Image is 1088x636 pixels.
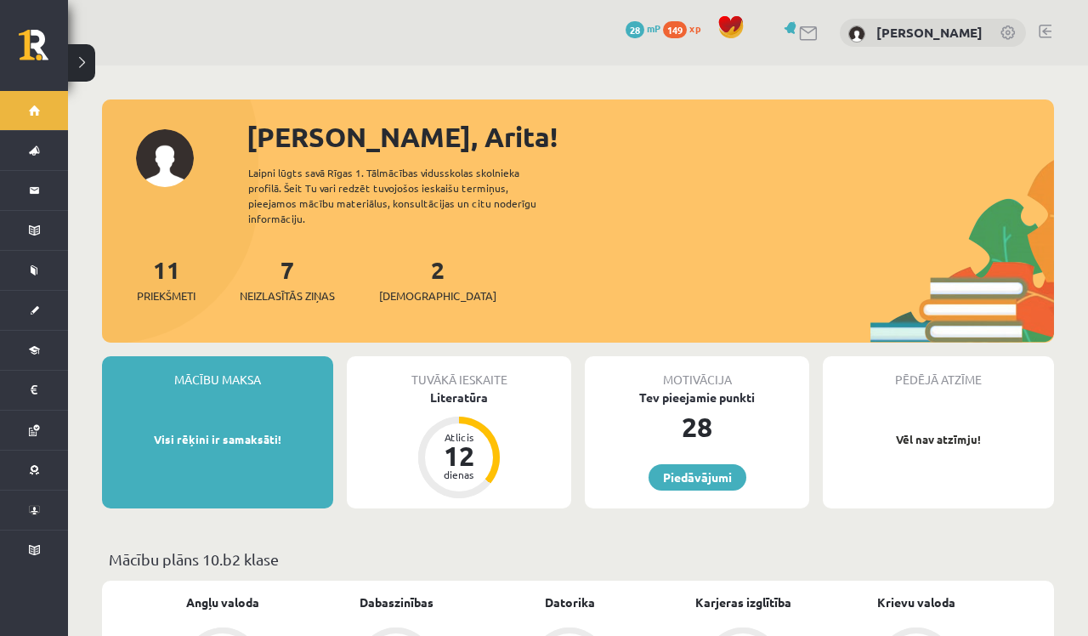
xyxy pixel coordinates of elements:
a: 149 xp [663,21,709,35]
a: [PERSON_NAME] [876,24,983,41]
div: Tuvākā ieskaite [347,356,571,389]
div: [PERSON_NAME], Arita! [246,116,1054,157]
img: Arita Lapteva [848,26,865,43]
span: Priekšmeti [137,287,195,304]
div: Pēdējā atzīme [823,356,1054,389]
span: 28 [626,21,644,38]
div: Literatūra [347,389,571,406]
a: Piedāvājumi [649,464,746,491]
div: Laipni lūgts savā Rīgas 1. Tālmācības vidusskolas skolnieka profilā. Šeit Tu vari redzēt tuvojošo... [248,165,566,226]
a: Dabaszinības [360,593,433,611]
span: [DEMOGRAPHIC_DATA] [379,287,496,304]
a: Angļu valoda [186,593,259,611]
span: mP [647,21,660,35]
div: dienas [433,469,484,480]
span: xp [689,21,700,35]
a: Rīgas 1. Tālmācības vidusskola [19,30,68,72]
a: Datorika [545,593,595,611]
p: Vēl nav atzīmju! [831,431,1045,448]
a: 11Priekšmeti [137,254,195,304]
div: Mācību maksa [102,356,333,389]
div: Tev pieejamie punkti [585,389,809,406]
div: 28 [585,406,809,447]
a: Literatūra Atlicis 12 dienas [347,389,571,501]
a: Krievu valoda [877,593,955,611]
div: Atlicis [433,432,484,442]
a: 28 mP [626,21,660,35]
a: 2[DEMOGRAPHIC_DATA] [379,254,496,304]
span: 149 [663,21,687,38]
span: Neizlasītās ziņas [240,287,335,304]
a: Karjeras izglītība [695,593,791,611]
div: Motivācija [585,356,809,389]
div: 12 [433,442,484,469]
a: 7Neizlasītās ziņas [240,254,335,304]
p: Visi rēķini ir samaksāti! [110,431,325,448]
p: Mācību plāns 10.b2 klase [109,548,1047,571]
